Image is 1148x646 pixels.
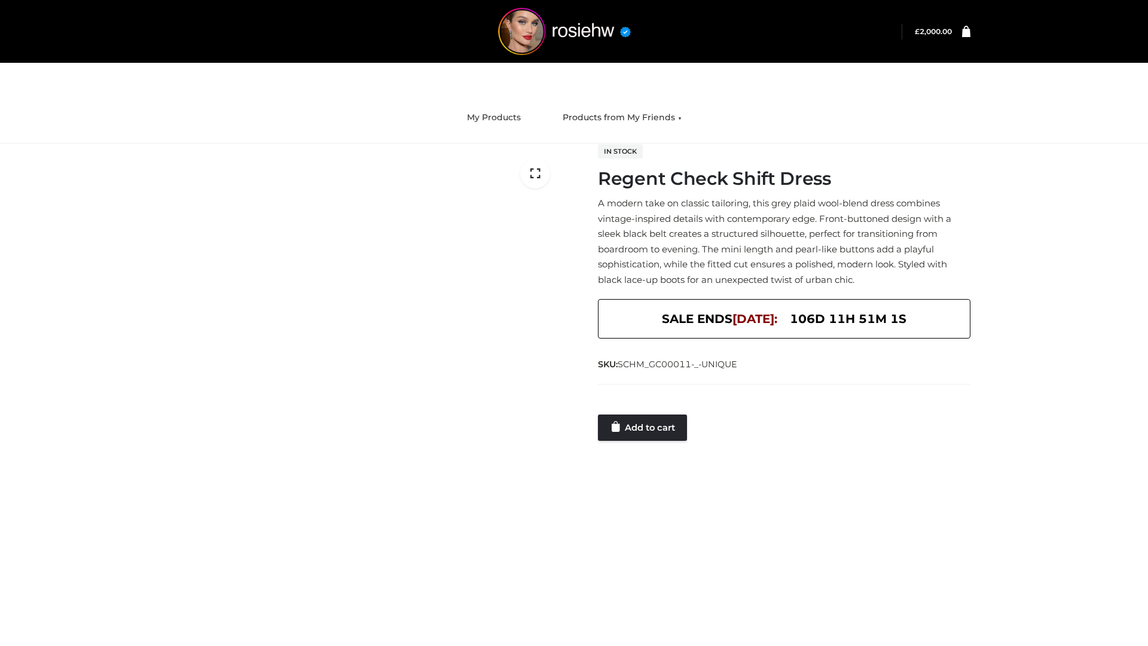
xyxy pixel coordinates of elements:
[732,312,777,326] span: [DATE]:
[598,357,738,371] span: SKU:
[915,27,952,36] bdi: 2,000.00
[598,196,970,287] p: A modern take on classic tailoring, this grey plaid wool-blend dress combines vintage-inspired de...
[598,168,970,190] h1: Regent Check Shift Dress
[598,299,970,339] div: SALE ENDS
[598,144,643,159] span: In stock
[475,8,654,55] img: rosiehw
[618,359,737,370] span: SCHM_GC00011-_-UNIQUE
[458,105,530,131] a: My Products
[915,27,920,36] span: £
[554,105,691,131] a: Products from My Friends
[598,415,687,441] a: Add to cart
[915,27,952,36] a: £2,000.00
[790,309,906,329] span: 106d 11h 51m 1s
